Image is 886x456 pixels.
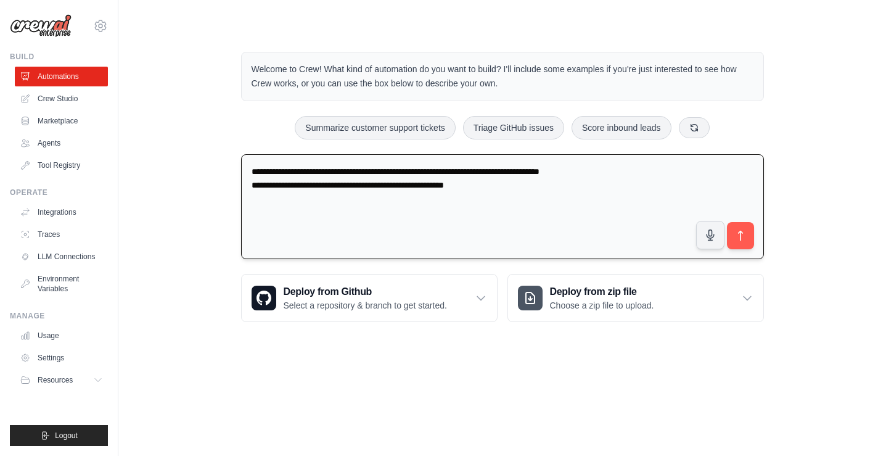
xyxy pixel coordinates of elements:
h3: Deploy from Github [284,284,447,299]
p: Select a repository & branch to get started. [284,299,447,312]
button: Resources [15,370,108,390]
div: Operate [10,188,108,197]
a: Tool Registry [15,155,108,175]
a: Settings [15,348,108,368]
h3: Deploy from zip file [550,284,654,299]
a: Traces [15,225,108,244]
a: Environment Variables [15,269,108,299]
a: Agents [15,133,108,153]
a: Usage [15,326,108,346]
button: Logout [10,425,108,446]
div: Build [10,52,108,62]
a: LLM Connections [15,247,108,267]
span: Resources [38,375,73,385]
button: Triage GitHub issues [463,116,564,139]
p: Choose a zip file to upload. [550,299,654,312]
img: Logo [10,14,72,38]
a: Marketplace [15,111,108,131]
iframe: Chat Widget [824,397,886,456]
a: Automations [15,67,108,86]
button: Summarize customer support tickets [295,116,455,139]
div: Manage [10,311,108,321]
p: Welcome to Crew! What kind of automation do you want to build? I'll include some examples if you'... [252,62,753,91]
button: Score inbound leads [572,116,671,139]
a: Integrations [15,202,108,222]
span: Logout [55,431,78,441]
a: Crew Studio [15,89,108,109]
